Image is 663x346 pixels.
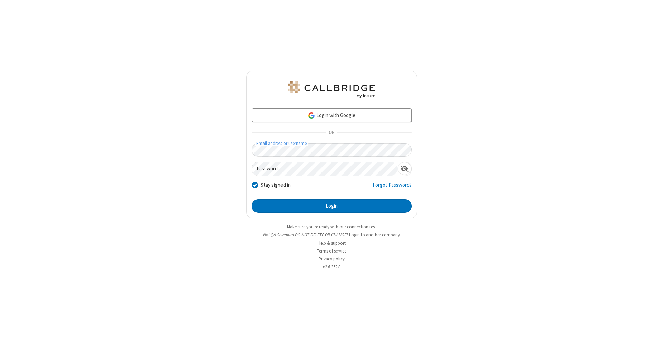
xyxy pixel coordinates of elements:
div: Show password [398,162,411,175]
a: Privacy policy [319,256,345,262]
img: google-icon.png [308,112,315,119]
a: Terms of service [317,248,346,254]
label: Stay signed in [261,181,291,189]
a: Help & support [318,240,346,246]
a: Make sure you're ready with our connection test [287,224,376,230]
a: Login with Google [252,108,412,122]
img: QA Selenium DO NOT DELETE OR CHANGE [287,81,376,98]
input: Email address or username [252,143,412,157]
a: Forgot Password? [373,181,412,194]
li: Not QA Selenium DO NOT DELETE OR CHANGE? [246,231,417,238]
li: v2.6.352.0 [246,264,417,270]
input: Password [252,162,398,176]
span: OR [326,128,337,138]
button: Login to another company [349,231,400,238]
button: Login [252,199,412,213]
